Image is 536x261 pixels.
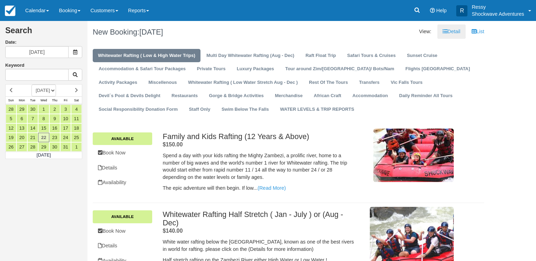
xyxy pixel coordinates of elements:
[93,146,152,160] a: Book Now
[60,96,71,104] th: Fri
[275,103,360,116] a: WATER LEVELS & TRIP REPORTS
[436,8,447,13] span: Help
[204,89,269,103] a: Gorge & Bridge Activities
[183,76,303,89] a: Whitewater Rafting ( Low Water Stretch Aug - Dec )
[163,142,183,147] span: $150.00
[16,96,27,104] th: Mon
[93,175,152,190] a: Availability
[280,62,400,76] a: Tour around Zim/[GEOGRAPHIC_DATA]/ Bots/Nam
[139,28,163,36] span: [DATE]
[342,49,401,63] a: Safari Tours & Cruises
[166,89,203,103] a: Restaurants
[304,76,353,89] a: Rest Of The Tours
[27,114,38,123] a: 7
[163,152,357,181] p: Spend a day with your kids rafting the Mighty Zambezi, a prolific river, home to a number of big ...
[49,114,60,123] a: 9
[163,142,183,147] strong: Price: $150
[38,104,49,114] a: 1
[38,114,49,123] a: 8
[49,96,60,104] th: Thu
[93,161,152,175] a: Details
[93,239,152,253] a: Details
[71,114,82,123] a: 11
[400,62,475,76] a: Flights [GEOGRAPHIC_DATA]
[60,133,71,142] a: 24
[394,89,458,103] a: Daily Reminder All Tours
[93,103,183,116] a: Social Responsibility Donation Form
[71,133,82,142] a: 25
[5,26,82,39] h2: Search
[472,10,524,17] p: Shockwave Adventures
[6,123,16,133] a: 12
[6,152,82,159] td: [DATE]
[6,133,16,142] a: 19
[163,132,357,141] h2: Family and Kids Rafting (12 Years & Above)
[16,123,27,133] a: 13
[49,142,60,152] a: 30
[27,133,38,142] a: 21
[402,49,443,63] a: Sunset Cruise
[38,123,49,133] a: 15
[27,123,38,133] a: 14
[232,62,280,76] a: Luxury Packages
[16,133,27,142] a: 20
[27,142,38,152] a: 28
[201,49,299,63] a: Multi Day Whitewater Rafting (Aug - Dec)
[93,224,152,238] a: Book Now
[6,104,16,114] a: 28
[71,142,82,152] a: 1
[71,96,82,104] th: Sat
[373,129,454,182] img: M121-2
[143,76,182,89] a: Miscellenous
[414,24,437,39] li: View:
[216,103,274,116] a: Swim Below The Falls
[258,185,286,191] a: (Read More)
[163,238,357,253] p: White water rafting below the [GEOGRAPHIC_DATA], known as one of the best rivers in world for raf...
[456,5,467,16] div: R
[192,62,231,76] a: Private Tours
[38,133,49,142] a: 22
[93,62,191,76] a: Accommodation & Safari Tour Packages
[430,8,435,13] i: Help
[38,96,49,104] th: Wed
[38,142,49,152] a: 29
[354,76,385,89] a: Transfers
[347,89,393,103] a: Accommodation
[71,123,82,133] a: 18
[49,123,60,133] a: 16
[5,39,82,46] label: Date:
[163,228,183,234] strong: Price: $140
[163,228,183,234] span: $140.00
[49,104,60,114] a: 2
[93,89,165,103] a: Devil`s Pool & Devils Delight
[466,24,489,39] a: List
[93,132,152,145] a: Available
[300,49,341,63] a: Raft Float Trip
[49,133,60,142] a: 23
[309,89,346,103] a: African Craft
[93,76,142,89] a: Activity Packages
[163,210,357,227] h2: Whitewater Rafting Half Stretch ( Jan - July ) or (Aug - Dec)
[16,114,27,123] a: 6
[5,6,15,16] img: checkfront-main-nav-mini-logo.png
[16,142,27,152] a: 27
[93,210,152,223] a: Available
[5,63,24,68] label: Keyword
[93,28,283,36] h1: New Booking:
[68,69,82,81] button: Keyword Search
[71,104,82,114] a: 4
[60,104,71,114] a: 3
[6,142,16,152] a: 26
[27,96,38,104] th: Tue
[184,103,216,116] a: Staff Only
[270,89,308,103] a: Merchandise
[93,49,200,63] a: Whitewater Rafting ( Low & High Water Trips)
[27,104,38,114] a: 30
[386,76,428,89] a: Vic Falls Tours
[472,3,524,10] p: Ressy
[60,123,71,133] a: 17
[16,104,27,114] a: 29
[60,142,71,152] a: 31
[6,96,16,104] th: Sun
[437,24,466,39] a: Detail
